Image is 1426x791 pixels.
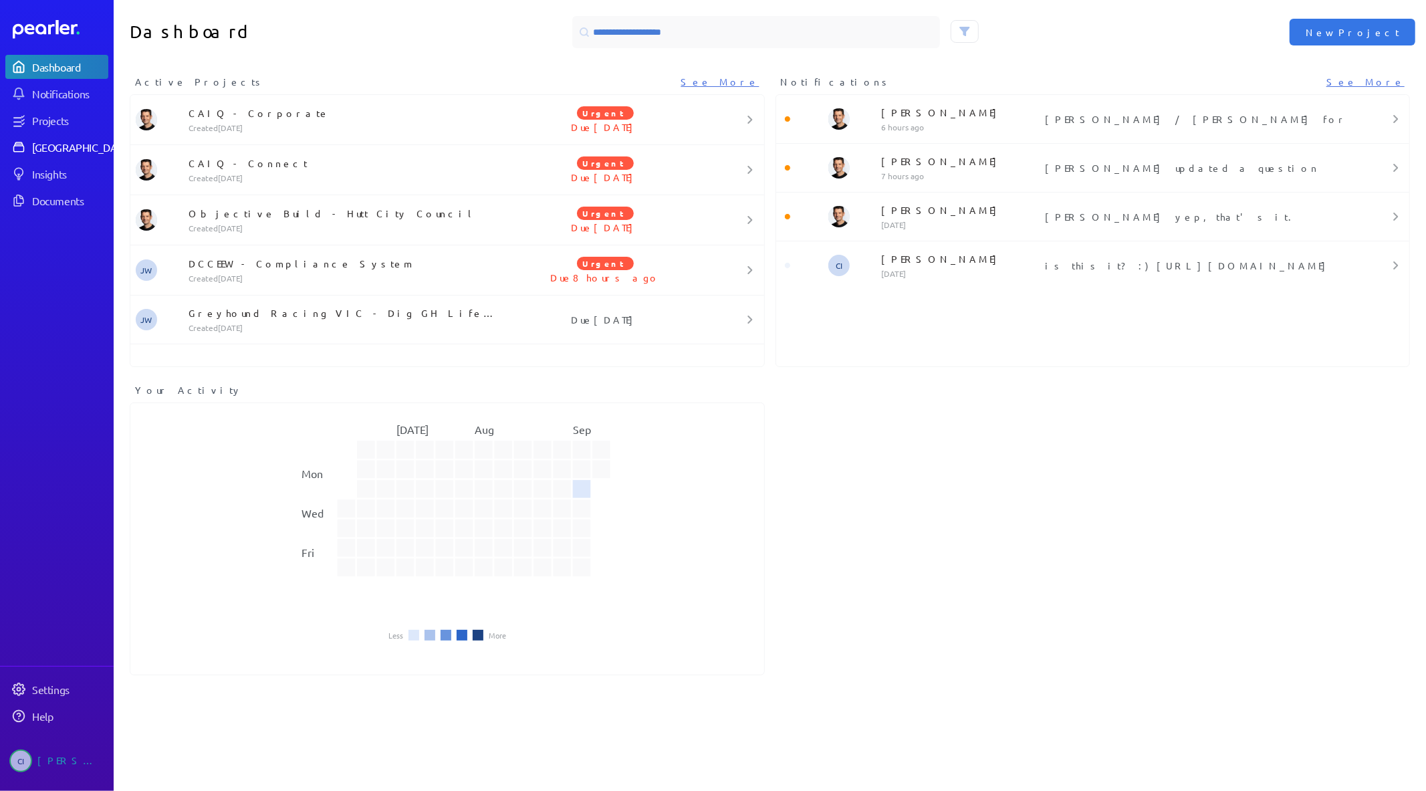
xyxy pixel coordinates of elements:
li: More [489,631,506,639]
span: Urgent [577,257,634,270]
p: Greyhound Racing VIC - Dig GH Lifecyle Tracking [189,306,500,320]
p: [PERSON_NAME] [881,252,1040,265]
img: James Layton [136,109,157,130]
div: Help [32,709,107,723]
li: Less [388,631,403,639]
span: Your Activity [135,383,243,397]
span: Jeremy Williams [136,309,157,330]
a: Dashboard [5,55,108,79]
a: See More [1326,75,1405,89]
p: Created [DATE] [189,173,500,183]
span: Urgent [577,106,634,120]
p: Due [DATE] [500,171,711,184]
span: Carolina Irigoyen [9,750,32,772]
span: Active Projects [135,75,265,89]
p: [PERSON_NAME] / [PERSON_NAME] for review. NB. we don't do ISO 22301 which is for business continu... [1045,112,1351,126]
p: [PERSON_NAME] [881,154,1040,168]
p: Created [DATE] [189,273,500,284]
div: Notifications [32,87,107,100]
text: [DATE] [396,423,429,436]
div: Projects [32,114,107,127]
text: Aug [475,423,494,436]
a: Settings [5,677,108,701]
h1: Dashboard [130,16,442,48]
p: CAIQ - Connect [189,156,500,170]
div: [GEOGRAPHIC_DATA] [32,140,132,154]
p: 7 hours ago [881,171,1040,181]
p: [PERSON_NAME] updated a question [1045,161,1351,175]
span: Notifications [781,75,892,89]
div: Insights [32,167,107,181]
p: Due [DATE] [500,313,711,326]
a: Help [5,704,108,728]
p: [DATE] [881,268,1040,279]
div: Documents [32,194,107,207]
a: See More [681,75,759,89]
a: Projects [5,108,108,132]
p: [PERSON_NAME] yep, that's it. [1045,210,1351,223]
text: Wed [302,506,324,520]
p: Due [DATE] [500,221,711,234]
button: New Project [1290,19,1415,45]
a: CI[PERSON_NAME] [5,744,108,778]
a: Insights [5,162,108,186]
p: Due 8 hours ago [500,271,711,284]
a: Dashboard [13,20,108,39]
div: Dashboard [32,60,107,74]
a: Documents [5,189,108,213]
p: CAIQ - Corporate [189,106,500,120]
p: Objective Build - Hutt City Council [189,207,500,220]
p: [PERSON_NAME] [881,106,1040,119]
text: Mon [302,467,323,480]
p: Created [DATE] [189,322,500,333]
span: Carolina Irigoyen [828,255,850,276]
span: Urgent [577,207,634,220]
a: [GEOGRAPHIC_DATA] [5,135,108,159]
span: Jeremy Williams [136,259,157,281]
img: James Layton [828,108,850,130]
img: James Layton [828,206,850,227]
p: is this it? :) [URL][DOMAIN_NAME] [1045,259,1351,272]
p: [DATE] [881,219,1040,230]
p: 6 hours ago [881,122,1040,132]
p: DCCEEW - Compliance System [189,257,500,270]
span: Urgent [577,156,634,170]
img: James Layton [136,209,157,231]
p: Due [DATE] [500,120,711,134]
div: Settings [32,683,107,696]
a: Notifications [5,82,108,106]
img: James Layton [136,159,157,181]
p: [PERSON_NAME] [881,203,1040,217]
text: Fri [302,546,314,559]
span: New Project [1306,25,1399,39]
div: [PERSON_NAME] [37,750,104,772]
p: Created [DATE] [189,223,500,233]
p: Created [DATE] [189,122,500,133]
img: James Layton [828,157,850,179]
text: Sep [573,423,591,436]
